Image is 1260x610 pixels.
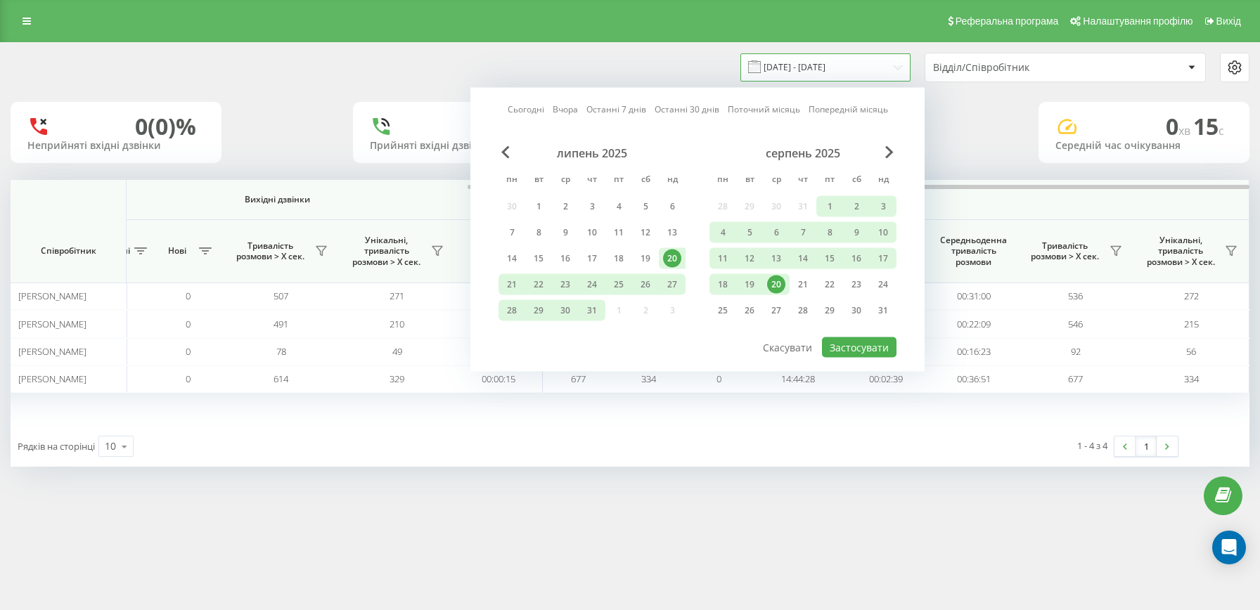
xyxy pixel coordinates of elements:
span: 0 [716,372,721,385]
td: 00:16:23 [930,338,1017,365]
div: 8 [821,223,839,242]
div: ср 16 лип 2025 р. [552,248,579,269]
div: 10 [105,439,116,453]
div: 23 [847,275,866,294]
span: [PERSON_NAME] [18,290,86,302]
div: нд 27 лип 2025 р. [659,274,686,295]
div: сб 12 лип 2025 р. [632,222,659,243]
div: 2 [556,197,574,216]
div: 7 [503,223,521,242]
span: 677 [571,372,586,385]
div: 12 [636,223,655,242]
abbr: середа [766,170,787,191]
td: 00:22:09 [930,310,1017,337]
div: Open Intercom Messenger [1212,531,1246,564]
span: Співробітник [22,245,114,257]
span: 491 [274,318,288,330]
div: 15 [529,249,548,268]
span: Вихід [1216,15,1241,27]
div: 11 [610,223,628,242]
a: Вчора [553,103,578,116]
span: Тривалість розмови > Х сек. [230,240,311,262]
div: 22 [821,275,839,294]
div: вт 29 лип 2025 р. [525,300,552,321]
abbr: неділя [873,170,894,191]
span: Вихідні дзвінки [45,194,510,205]
div: нд 13 лип 2025 р. [659,222,686,243]
div: пт 25 лип 2025 р. [605,274,632,295]
div: ср 27 серп 2025 р. [763,300,790,321]
span: Унікальні, тривалість розмови > Х сек. [346,235,427,268]
div: 11 [714,249,732,268]
span: 271 [390,290,404,302]
div: 29 [529,301,548,320]
div: 21 [794,275,812,294]
div: 14 [503,249,521,268]
div: 29 [821,301,839,320]
div: пн 28 лип 2025 р. [499,300,525,321]
div: 24 [874,275,892,294]
div: ср 2 лип 2025 р. [552,196,579,217]
div: 16 [847,249,866,268]
div: чт 28 серп 2025 р. [790,300,816,321]
div: 3 [583,197,601,216]
div: сб 9 серп 2025 р. [843,222,870,243]
div: 13 [663,223,681,242]
div: серпень 2025 [709,146,896,160]
div: нд 6 лип 2025 р. [659,196,686,217]
div: 30 [556,301,574,320]
div: 25 [610,275,628,294]
span: 210 [390,318,404,330]
td: 00:36:51 [930,365,1017,393]
div: 1 [529,197,548,216]
div: пн 7 лип 2025 р. [499,222,525,243]
div: 9 [556,223,574,242]
div: нд 3 серп 2025 р. [870,196,896,217]
span: 334 [1184,372,1199,385]
div: 19 [740,275,759,294]
div: пт 15 серп 2025 р. [816,248,843,269]
div: 10 [583,223,601,242]
div: 30 [847,301,866,320]
div: 20 [767,275,785,294]
span: 329 [390,372,404,385]
div: чт 17 лип 2025 р. [579,248,605,269]
abbr: неділя [662,170,683,191]
a: Поточний місяць [728,103,800,116]
div: пн 11 серп 2025 р. [709,248,736,269]
span: Середній час очікування [465,240,532,262]
abbr: п’ятниця [608,170,629,191]
span: 0 [1166,111,1193,141]
abbr: четвер [581,170,603,191]
div: ср 20 серп 2025 р. [763,274,790,295]
div: 31 [583,301,601,320]
div: вт 15 лип 2025 р. [525,248,552,269]
div: 3 [874,197,892,216]
div: чт 7 серп 2025 р. [790,222,816,243]
div: 18 [610,249,628,268]
div: Прийняті вхідні дзвінки [370,140,547,152]
div: пт 11 лип 2025 р. [605,222,632,243]
div: 26 [636,275,655,294]
div: пн 25 серп 2025 р. [709,300,736,321]
span: 334 [641,372,656,385]
div: 23 [556,275,574,294]
span: Реферальна програма [956,15,1059,27]
div: чт 10 лип 2025 р. [579,222,605,243]
div: Неприйняті вхідні дзвінки [27,140,205,152]
div: пт 1 серп 2025 р. [816,196,843,217]
span: 546 [1068,318,1083,330]
span: [PERSON_NAME] [18,318,86,330]
abbr: п’ятниця [819,170,840,191]
div: сб 2 серп 2025 р. [843,196,870,217]
span: Налаштування профілю [1083,15,1192,27]
div: 24 [583,275,601,294]
div: ср 13 серп 2025 р. [763,248,790,269]
td: 00:00:15 [455,365,543,393]
td: 00:00:16 [455,310,543,337]
div: 5 [740,223,759,242]
td: 00:00:16 [455,338,543,365]
div: 1 [821,197,839,216]
div: пт 22 серп 2025 р. [816,274,843,295]
span: 0 [186,290,191,302]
